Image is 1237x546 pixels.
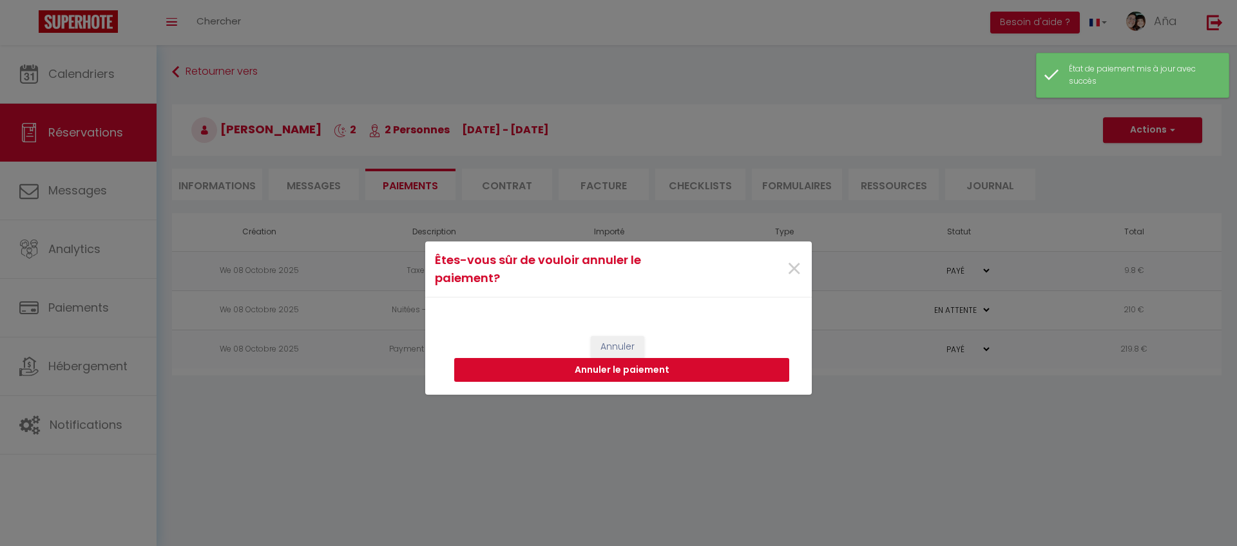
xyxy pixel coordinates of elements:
h4: Êtes-vous sûr de vouloir annuler le paiement? [435,251,674,288]
span: × [786,250,802,288]
button: Annuler le paiement [454,358,789,382]
button: Close [786,256,802,283]
button: Annuler [591,336,644,358]
div: État de paiement mis à jour avec succès [1069,63,1216,88]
